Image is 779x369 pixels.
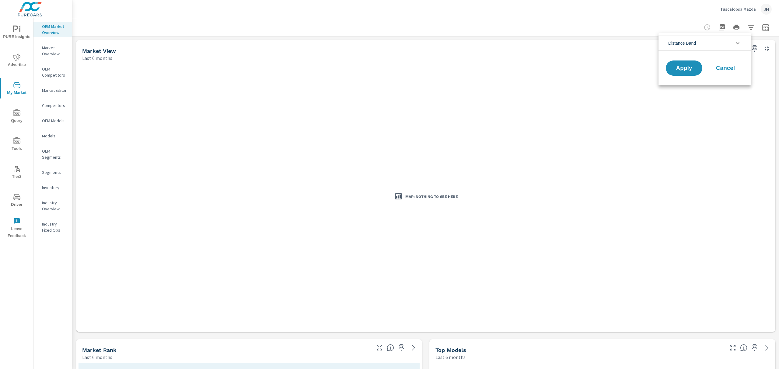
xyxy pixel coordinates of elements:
[713,65,738,71] span: Cancel
[672,65,696,71] span: Apply
[666,60,702,76] button: Apply
[668,36,696,50] span: Distance Band
[658,33,751,53] ul: filter options
[707,60,744,76] button: Cancel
